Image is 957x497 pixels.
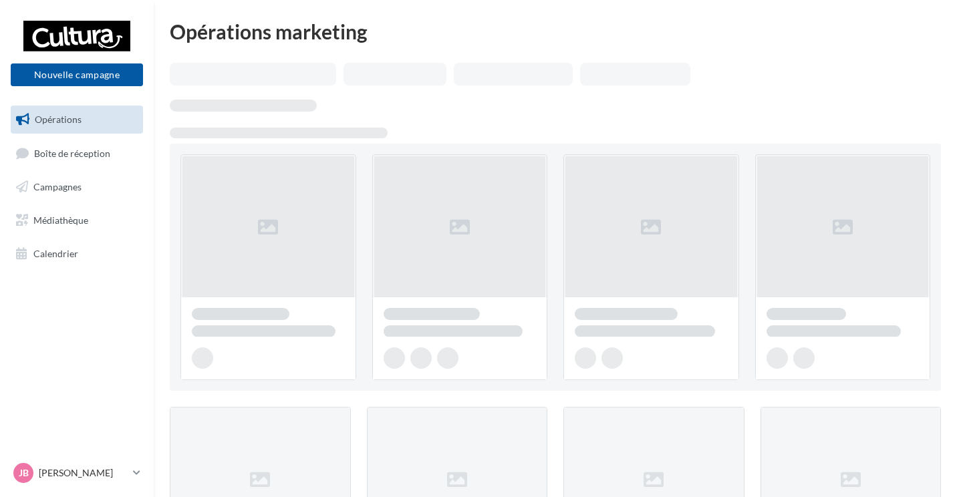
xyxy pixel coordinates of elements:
[35,114,82,125] span: Opérations
[8,240,146,268] a: Calendrier
[34,147,110,158] span: Boîte de réception
[11,63,143,86] button: Nouvelle campagne
[19,466,29,480] span: JB
[33,214,88,226] span: Médiathèque
[11,460,143,486] a: JB [PERSON_NAME]
[33,247,78,259] span: Calendrier
[8,106,146,134] a: Opérations
[39,466,128,480] p: [PERSON_NAME]
[8,173,146,201] a: Campagnes
[8,139,146,168] a: Boîte de réception
[170,21,941,41] div: Opérations marketing
[8,206,146,234] a: Médiathèque
[33,181,82,192] span: Campagnes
